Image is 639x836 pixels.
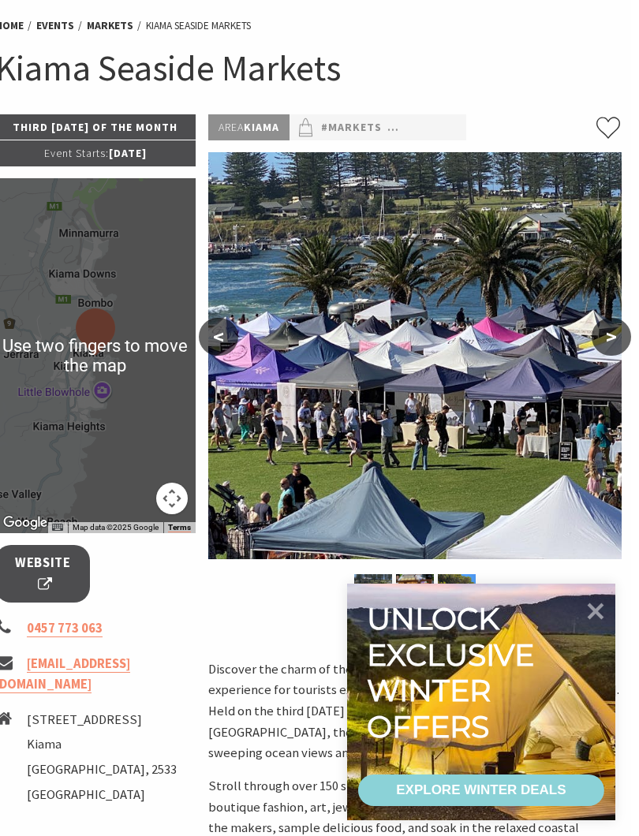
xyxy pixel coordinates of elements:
p: [DATE] [3,140,204,166]
li: [GEOGRAPHIC_DATA] [35,785,185,806]
div: Unlock exclusive winter offers [375,601,549,745]
span: Area [226,120,252,134]
li: Kiama Seaside Markets [154,17,259,34]
a: #Family Friendly [395,118,497,136]
img: Kiama Seaside Market [216,152,630,559]
a: EXPLORE WINTER DEALS [366,774,612,806]
p: Third [DATE] of the Month [3,114,204,140]
a: Click to see this area on Google Maps [7,513,59,533]
li: Kiama [35,734,185,756]
img: Google [7,513,59,533]
div: EXPLORE WINTER DEALS [404,774,574,806]
p: Discover the charm of the Kiama Seaside Markets, a must-visit experience for tourists exploring t... [216,659,630,764]
span: Map data ©2025 Google [80,523,166,532]
span: Website [23,553,79,595]
p: Kiama [216,114,297,140]
h1: Kiama Seaside Markets [3,44,630,91]
button: > [600,318,639,356]
img: Kiama Seaside Market [362,574,400,629]
span: Event Starts: [52,146,117,160]
a: Home [3,18,32,33]
a: 0457 773 063 [35,620,110,637]
a: Markets [95,18,141,33]
li: [GEOGRAPHIC_DATA], 2533 [35,759,185,781]
li: [STREET_ADDRESS] [35,710,185,731]
a: Terms [176,523,199,532]
button: < [207,318,246,356]
a: [EMAIL_ADDRESS][DOMAIN_NAME] [3,655,138,694]
a: Website [3,545,98,603]
a: #Markets [329,118,390,136]
button: Keyboard shortcuts [60,522,71,533]
a: Events [44,18,82,33]
button: Map camera controls [164,483,196,514]
img: market photo [446,574,484,629]
img: Market ptoduce [404,574,442,629]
